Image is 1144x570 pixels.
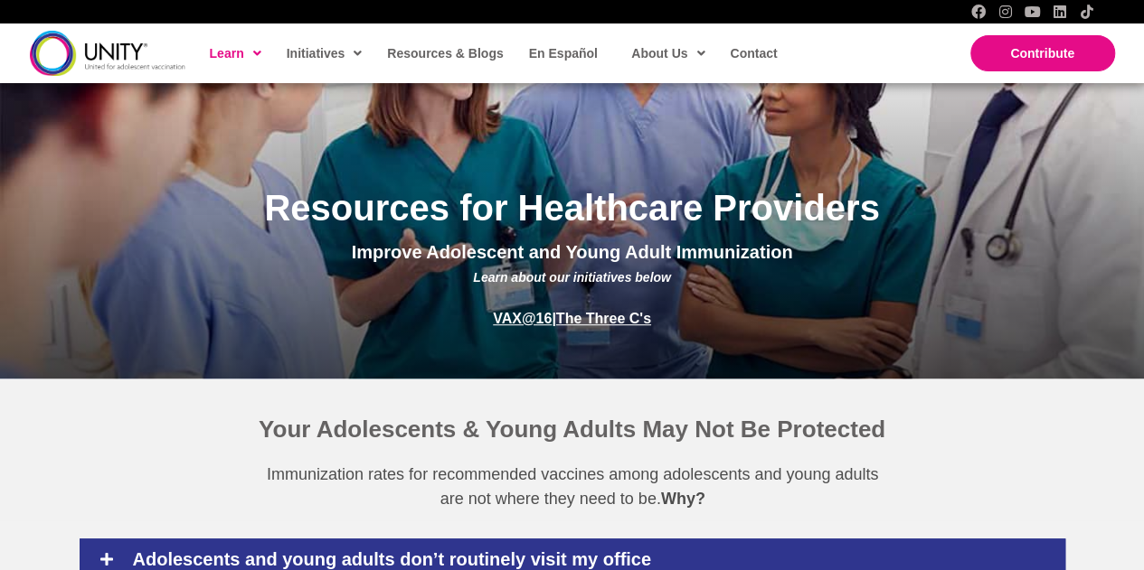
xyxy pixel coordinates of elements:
span: Contribute [1010,46,1074,61]
a: VAX@16 [493,311,552,326]
span: Resources & Blogs [387,46,503,61]
span: Learn [210,40,261,67]
p: Improve Adolescent and Young Adult Immunization [93,240,1052,287]
a: En Español [520,33,605,74]
a: Facebook [971,5,986,19]
h4: Adolescents and young adults don’t routinely visit my office [115,548,1046,570]
p: Immunization rates for recommended vaccines among adolescents and young adults are not where they... [261,463,884,511]
span: Contact [730,46,777,61]
strong: Why? [661,490,705,508]
a: About Us [622,33,712,74]
span: Your Adolescents & Young Adults May Not Be Protected [259,416,885,443]
a: YouTube [1026,5,1040,19]
a: Contribute [970,35,1115,71]
a: Contact [721,33,784,74]
span: Learn about our initiatives below [473,270,671,285]
span: Initiatives [287,40,363,67]
img: unity-logo-dark [30,31,185,75]
span: En Español [529,46,598,61]
a: Instagram [998,5,1013,19]
a: TikTok [1080,5,1094,19]
span: About Us [631,40,704,67]
a: LinkedIn [1053,5,1067,19]
p: | [75,305,1070,332]
a: The Three C's [556,311,651,326]
span: Resources for Healthcare Providers [264,188,879,228]
a: Resources & Blogs [378,33,510,74]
